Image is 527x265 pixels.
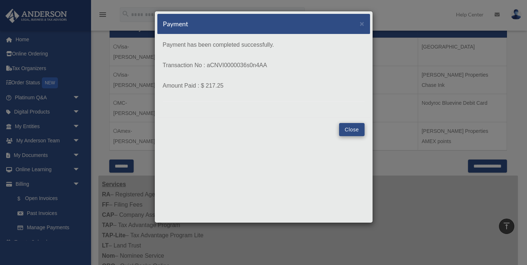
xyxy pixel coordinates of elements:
h5: Payment [163,19,188,28]
button: Close [339,123,364,136]
p: Transaction No : aCNVI0000036s0n4AA [163,60,365,70]
button: Close [360,20,365,27]
p: Payment has been completed successfully. [163,40,365,50]
span: × [360,19,365,28]
p: Amount Paid : $ 217.25 [163,81,365,91]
